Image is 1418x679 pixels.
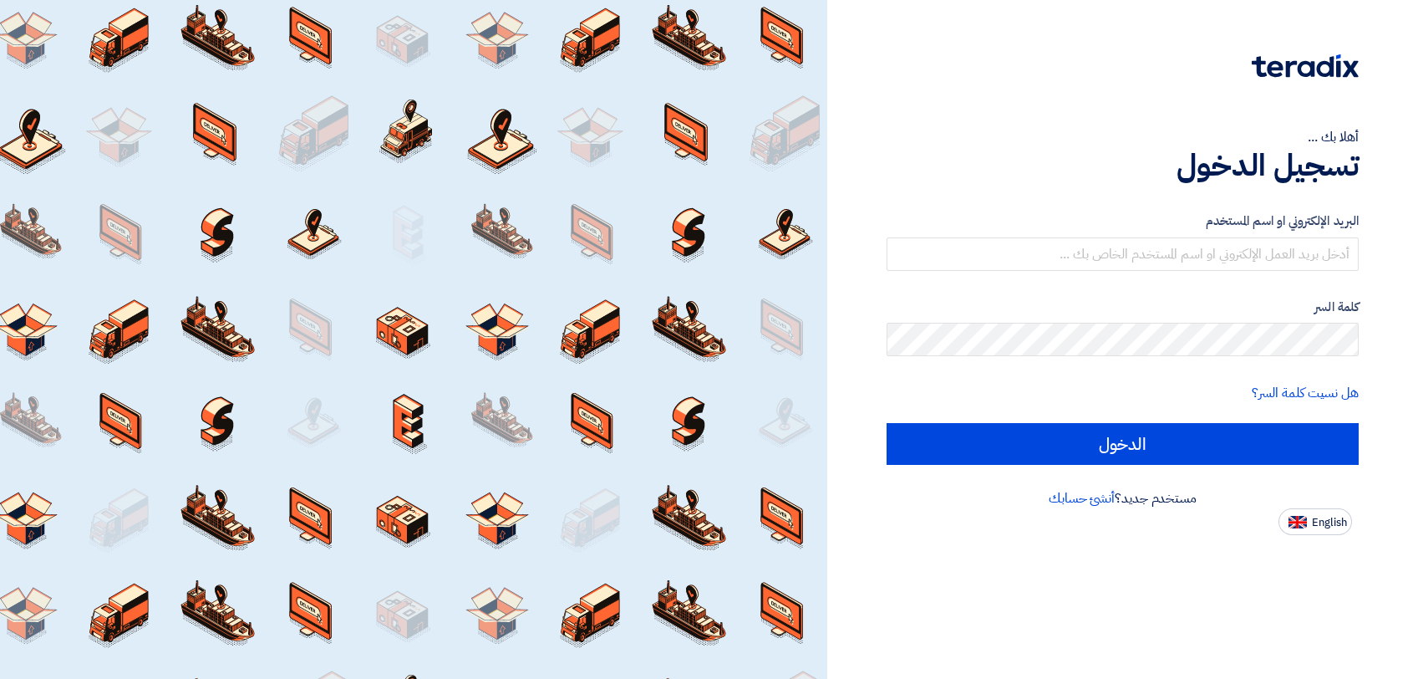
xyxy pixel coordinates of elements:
[1252,383,1359,403] a: هل نسيت كلمة السر؟
[1288,516,1307,528] img: en-US.png
[887,298,1359,317] label: كلمة السر
[1312,517,1347,528] span: English
[887,423,1359,465] input: الدخول
[1278,508,1352,535] button: English
[887,127,1359,147] div: أهلا بك ...
[1252,54,1359,78] img: Teradix logo
[887,212,1359,231] label: البريد الإلكتروني او اسم المستخدم
[887,147,1359,184] h1: تسجيل الدخول
[1049,488,1115,508] a: أنشئ حسابك
[887,237,1359,271] input: أدخل بريد العمل الإلكتروني او اسم المستخدم الخاص بك ...
[887,488,1359,508] div: مستخدم جديد؟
